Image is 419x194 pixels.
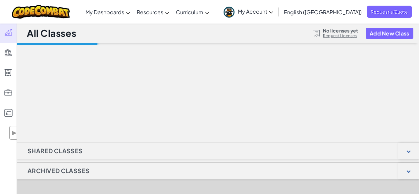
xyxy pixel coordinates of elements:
span: English ([GEOGRAPHIC_DATA]) [284,9,362,16]
span: No licenses yet [323,28,358,33]
a: Resources [133,3,173,21]
span: My Dashboards [85,9,124,16]
a: Request Licenses [323,33,358,38]
a: Curriculum [173,3,213,21]
h1: Shared Classes [17,143,93,159]
span: Curriculum [176,9,203,16]
span: ▶ [11,128,17,138]
a: My Account [220,1,277,22]
a: English ([GEOGRAPHIC_DATA]) [281,3,365,21]
button: Add New Class [366,28,413,39]
span: My Account [238,8,273,15]
a: Request a Quote [367,6,412,18]
h1: All Classes [27,27,76,39]
img: avatar [224,7,235,18]
img: CodeCombat logo [12,5,70,19]
a: My Dashboards [82,3,133,21]
span: Resources [137,9,163,16]
h1: Archived Classes [17,162,100,179]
